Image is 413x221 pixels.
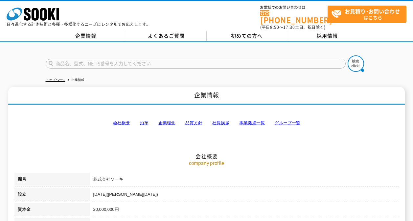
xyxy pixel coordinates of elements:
[14,159,399,166] p: company profile
[239,120,265,125] a: 事業拠点一覧
[90,188,399,203] td: [DATE]([PERSON_NAME][DATE])
[270,24,279,30] span: 8:50
[345,7,400,15] strong: お見積り･お問い合わせ
[46,31,126,41] a: 企業情報
[331,6,406,22] span: はこちら
[275,120,300,125] a: グループ一覧
[8,87,405,105] h1: 企業情報
[14,173,90,188] th: 商号
[158,120,175,125] a: 企業理念
[260,10,328,24] a: [PHONE_NUMBER]
[212,120,229,125] a: 社長挨拶
[348,55,364,72] img: btn_search.png
[283,24,295,30] span: 17:30
[113,120,130,125] a: 会社概要
[14,203,90,218] th: 資本金
[7,22,150,26] p: 日々進化する計測技術と多種・多様化するニーズにレンタルでお応えします。
[287,31,368,41] a: 採用情報
[260,24,325,30] span: (平日 ～ 土日、祝日除く)
[46,78,65,82] a: トップページ
[207,31,287,41] a: 初めての方へ
[260,6,328,10] span: お電話でのお問い合わせは
[46,59,346,69] input: 商品名、型式、NETIS番号を入力してください
[328,6,406,23] a: お見積り･お問い合わせはこちら
[66,77,84,84] li: 企業情報
[231,32,263,39] span: 初めての方へ
[126,31,207,41] a: よくあるご質問
[90,173,399,188] td: 株式会社ソーキ
[90,203,399,218] td: 20,000,000円
[14,87,399,160] h2: 会社概要
[14,188,90,203] th: 設立
[140,120,149,125] a: 沿革
[185,120,202,125] a: 品質方針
